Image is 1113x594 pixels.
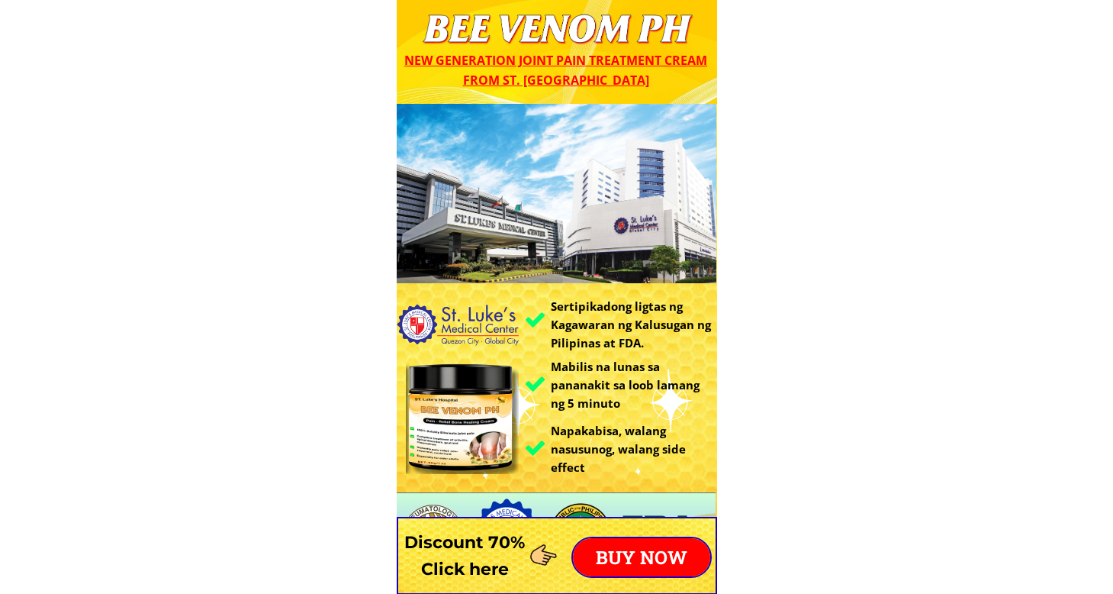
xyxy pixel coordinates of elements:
h3: Napakabisa, walang nasusunog, walang side effect [551,421,716,476]
span: New generation joint pain treatment cream from St. [GEOGRAPHIC_DATA] [404,52,707,89]
h3: Mabilis na lunas sa pananakit sa loob lamang ng 5 minuto [551,357,713,412]
h3: Discount 70% Click here [397,529,533,583]
p: BUY NOW [573,538,710,576]
h3: Sertipikadong ligtas ng Kagawaran ng Kalusugan ng Pilipinas at FDA. [551,297,720,352]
